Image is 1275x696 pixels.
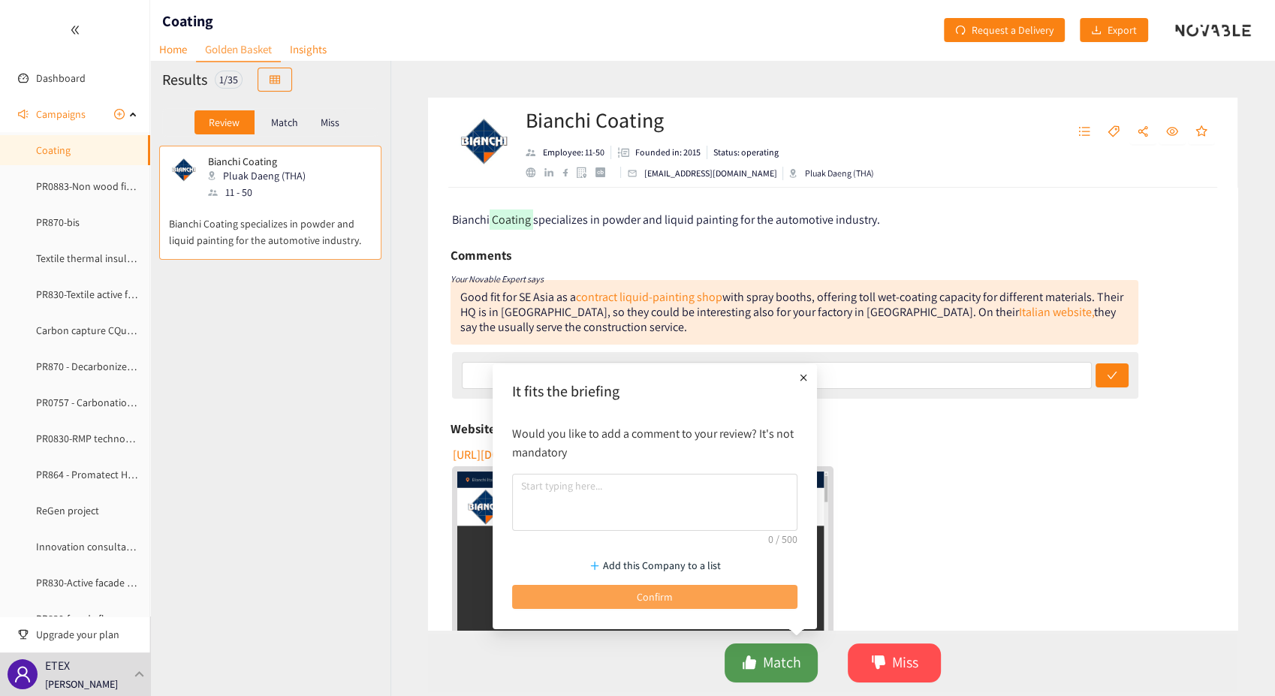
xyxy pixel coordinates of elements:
[36,468,158,481] a: PR864 - Promatect H Type X
[1019,304,1094,320] a: Italian website,
[196,38,281,62] a: Golden Basket
[258,68,292,92] button: table
[36,252,190,265] a: Textile thermal insulation material
[36,504,99,517] a: ReGen project
[36,215,80,229] a: PR870-bis
[707,146,779,159] li: Status
[453,445,565,464] span: [URL][DOMAIN_NAME]
[512,424,797,462] p: Would you like to add a comment to your review? It's not mandatory
[114,109,125,119] span: plus-circle
[454,113,514,173] img: Company Logo
[162,69,207,90] h2: Results
[1188,120,1215,144] button: star
[36,324,144,337] a: Carbon capture CQuerry
[271,116,298,128] p: Match
[457,472,828,680] img: Snapshot of the Company's website
[150,38,196,61] a: Home
[512,553,797,577] button: Add this Company to a list
[162,11,213,32] h1: Coating
[208,155,306,167] p: Bianchi Coating
[490,209,533,230] mark: Coating
[635,146,701,159] p: Founded in: 2015
[1100,120,1127,144] button: tag
[848,643,941,682] button: dislikeMiss
[1091,25,1102,37] span: download
[533,212,880,227] span: specializes in powder and liquid painting for the automotive industry.
[871,655,886,672] span: dislike
[18,109,29,119] span: sound
[603,557,721,574] p: Add this Company to a list
[36,612,165,625] a: PR830-facade flame deflector
[512,585,797,609] button: Confirm
[18,629,29,640] span: trophy
[562,168,577,176] a: facebook
[36,432,144,445] a: PR0830-RMP technology
[36,619,138,649] span: Upgrade your plan
[460,289,1123,335] div: Good fit for SE Asia as a with spray booths, offering toll wet-coating capacity for different mat...
[457,472,828,680] a: website
[576,289,722,305] a: contract liquid-painting shop
[321,116,339,128] p: Miss
[637,589,673,605] span: Confirm
[453,442,580,466] button: [URL][DOMAIN_NAME]
[512,381,797,402] h2: It fits the briefing
[1137,125,1149,139] span: share-alt
[36,71,86,85] a: Dashboard
[611,146,707,159] li: Founded in year
[36,360,167,373] a: PR870 - Decarbonized System
[1030,534,1275,696] div: Widget de chat
[451,417,496,440] h6: Website
[36,288,188,301] a: PR830-Textile active facade system
[1108,125,1120,139] span: tag
[1078,125,1090,139] span: unordered-list
[36,179,146,193] a: PR0883-Non wood fibers
[713,146,779,159] p: Status: operating
[892,651,918,674] span: Miss
[1195,125,1207,139] span: star
[451,273,544,285] i: Your Novable Expert says
[1071,120,1098,144] button: unordered-list
[1107,370,1117,382] span: check
[742,655,757,672] span: like
[526,146,611,159] li: Employees
[1108,22,1137,38] span: Export
[972,22,1053,38] span: Request a Delivery
[526,105,873,135] h2: Bianchi Coating
[36,396,186,409] a: PR0757 - Carbonation of FC waste
[725,643,818,682] button: likeMatch
[45,656,70,675] p: ETEX
[169,200,372,249] p: Bianchi Coating specializes in powder and liquid painting for the automotive industry.
[281,38,336,61] a: Insights
[1030,534,1275,696] iframe: Chat Widget
[544,168,562,177] a: linkedin
[209,116,240,128] p: Review
[1159,120,1186,144] button: eye
[789,167,873,180] div: Pluak Daeng (THA)
[36,540,140,553] a: Innovation consultants
[45,676,118,692] p: [PERSON_NAME]
[270,74,280,86] span: table
[36,576,163,589] a: PR830-Active facade systems
[763,651,801,674] span: Match
[215,71,243,89] div: 1 / 35
[1096,363,1129,387] button: check
[70,25,80,35] span: double-left
[595,167,614,177] a: crunchbase
[36,143,71,157] a: Coating
[451,244,511,267] h6: Comments
[452,212,490,227] span: Bianchi
[208,167,315,184] div: Pluak Daeng (THA)
[1080,18,1148,42] button: downloadExport
[944,18,1065,42] button: redoRequest a Delivery
[208,184,315,200] div: 11 - 50
[169,155,199,185] img: Snapshot of the company's website
[796,370,811,385] span: plus
[543,146,604,159] p: Employee: 11-50
[1129,120,1156,144] button: share-alt
[14,665,32,683] span: user
[955,25,966,37] span: redo
[644,167,776,180] p: [EMAIL_ADDRESS][DOMAIN_NAME]
[577,167,595,178] a: google maps
[1166,125,1178,139] span: eye
[526,167,544,177] a: website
